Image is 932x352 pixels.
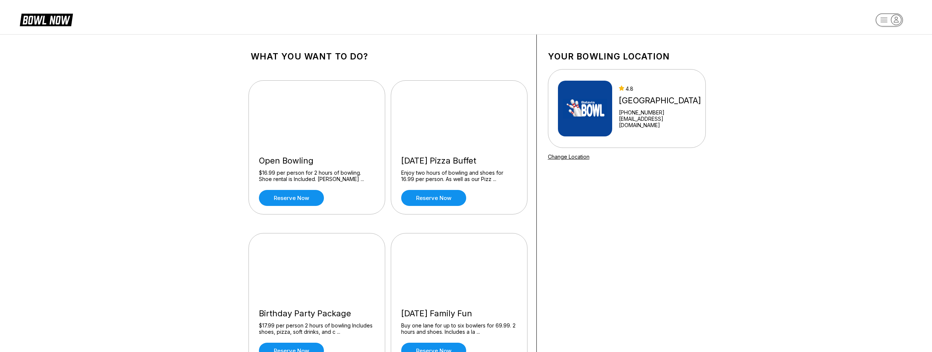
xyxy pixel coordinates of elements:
div: [GEOGRAPHIC_DATA] [619,96,702,106]
a: Change Location [548,154,590,160]
div: Open Bowling [259,156,375,166]
img: Batavia Bowl [558,81,612,136]
div: $17.99 per person 2 hours of bowling Includes shoes, pizza, soft drinks, and c ... [259,322,375,335]
a: Reserve now [259,190,324,206]
img: Birthday Party Package [249,233,386,300]
h1: Your bowling location [548,51,706,62]
img: Wednesday Pizza Buffet [391,81,528,148]
div: [DATE] Family Fun [401,309,517,319]
div: $16.99 per person for 2 hours of bowling. Shoe rental is Included. [PERSON_NAME] ... [259,169,375,183]
div: Buy one lane for up to six bowlers for 69.99. 2 hours and shoes. Includes a la ... [401,322,517,335]
img: Open Bowling [249,81,386,148]
a: Reserve now [401,190,466,206]
img: Friday Family Fun [391,233,528,300]
div: [PHONE_NUMBER] [619,109,702,116]
div: Birthday Party Package [259,309,375,319]
div: [DATE] Pizza Buffet [401,156,517,166]
h1: What you want to do? [251,51,525,62]
a: [EMAIL_ADDRESS][DOMAIN_NAME] [619,116,702,128]
div: Enjoy two hours of bowling and shoes for 16.99 per person. As well as our Pizz ... [401,169,517,183]
div: 4.8 [619,85,702,92]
